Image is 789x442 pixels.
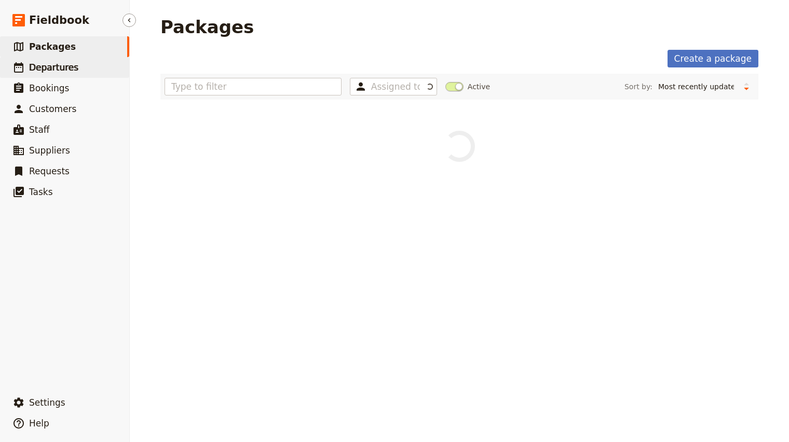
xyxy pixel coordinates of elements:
a: Create a package [668,50,758,67]
span: Suppliers [29,145,70,156]
button: Change sort direction [739,79,754,94]
span: Settings [29,397,65,408]
span: Active [468,81,490,92]
button: Hide menu [123,13,136,27]
span: Packages [29,42,76,52]
span: Fieldbook [29,12,89,28]
span: Staff [29,125,50,135]
span: Tasks [29,187,53,197]
span: Bookings [29,83,69,93]
h1: Packages [160,17,254,37]
select: Sort by: [654,79,739,94]
span: Sort by: [624,81,652,92]
span: Departures [29,62,78,73]
span: Customers [29,104,76,114]
span: Help [29,418,49,429]
input: Type to filter [165,78,342,95]
input: Assigned to [371,80,420,93]
span: Requests [29,166,70,176]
